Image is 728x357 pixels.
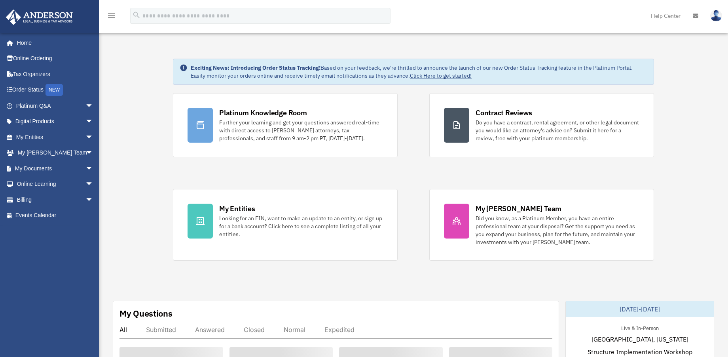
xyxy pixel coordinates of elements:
div: Expedited [324,326,355,334]
span: arrow_drop_down [85,192,101,208]
div: Further your learning and get your questions answered real-time with direct access to [PERSON_NAM... [219,118,383,142]
div: Contract Reviews [476,108,532,118]
a: Tax Organizers [6,66,105,82]
a: Contract Reviews Do you have a contract, rental agreement, or other legal document you would like... [429,93,654,157]
a: Click Here to get started! [410,72,472,79]
strong: Exciting News: Introducing Order Status Tracking! [191,64,320,71]
a: My [PERSON_NAME] Team Did you know, as a Platinum Member, you have an entire professional team at... [429,189,654,261]
span: arrow_drop_down [85,98,101,114]
a: My [PERSON_NAME] Teamarrow_drop_down [6,145,105,161]
div: Answered [195,326,225,334]
span: Structure Implementation Workshop [588,347,692,357]
div: All [119,326,127,334]
div: Submitted [146,326,176,334]
i: menu [107,11,116,21]
div: My Questions [119,307,173,319]
div: Platinum Knowledge Room [219,108,307,118]
div: Looking for an EIN, want to make an update to an entity, or sign up for a bank account? Click her... [219,214,383,238]
div: My Entities [219,204,255,214]
div: Did you know, as a Platinum Member, you have an entire professional team at your disposal? Get th... [476,214,639,246]
a: Events Calendar [6,208,105,223]
span: arrow_drop_down [85,129,101,145]
a: Platinum Q&Aarrow_drop_down [6,98,105,114]
a: Order StatusNEW [6,82,105,98]
i: search [132,11,141,19]
a: Digital Productsarrow_drop_down [6,114,105,130]
span: arrow_drop_down [85,114,101,130]
a: My Entities Looking for an EIN, want to make an update to an entity, or sign up for a bank accoun... [173,189,398,261]
span: arrow_drop_down [85,176,101,193]
img: User Pic [710,10,722,21]
div: Normal [284,326,305,334]
img: Anderson Advisors Platinum Portal [4,10,75,25]
span: arrow_drop_down [85,160,101,177]
div: Closed [244,326,265,334]
a: Billingarrow_drop_down [6,192,105,208]
a: My Documentsarrow_drop_down [6,160,105,176]
a: Platinum Knowledge Room Further your learning and get your questions answered real-time with dire... [173,93,398,157]
span: [GEOGRAPHIC_DATA], [US_STATE] [591,334,688,344]
a: My Entitiesarrow_drop_down [6,129,105,145]
a: Home [6,35,101,51]
div: Based on your feedback, we're thrilled to announce the launch of our new Order Status Tracking fe... [191,64,647,80]
a: Online Learningarrow_drop_down [6,176,105,192]
div: [DATE]-[DATE] [566,301,714,317]
div: Live & In-Person [615,323,665,332]
span: arrow_drop_down [85,145,101,161]
div: NEW [45,84,63,96]
a: Online Ordering [6,51,105,67]
a: menu [107,14,116,21]
div: Do you have a contract, rental agreement, or other legal document you would like an attorney's ad... [476,118,639,142]
div: My [PERSON_NAME] Team [476,204,561,214]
